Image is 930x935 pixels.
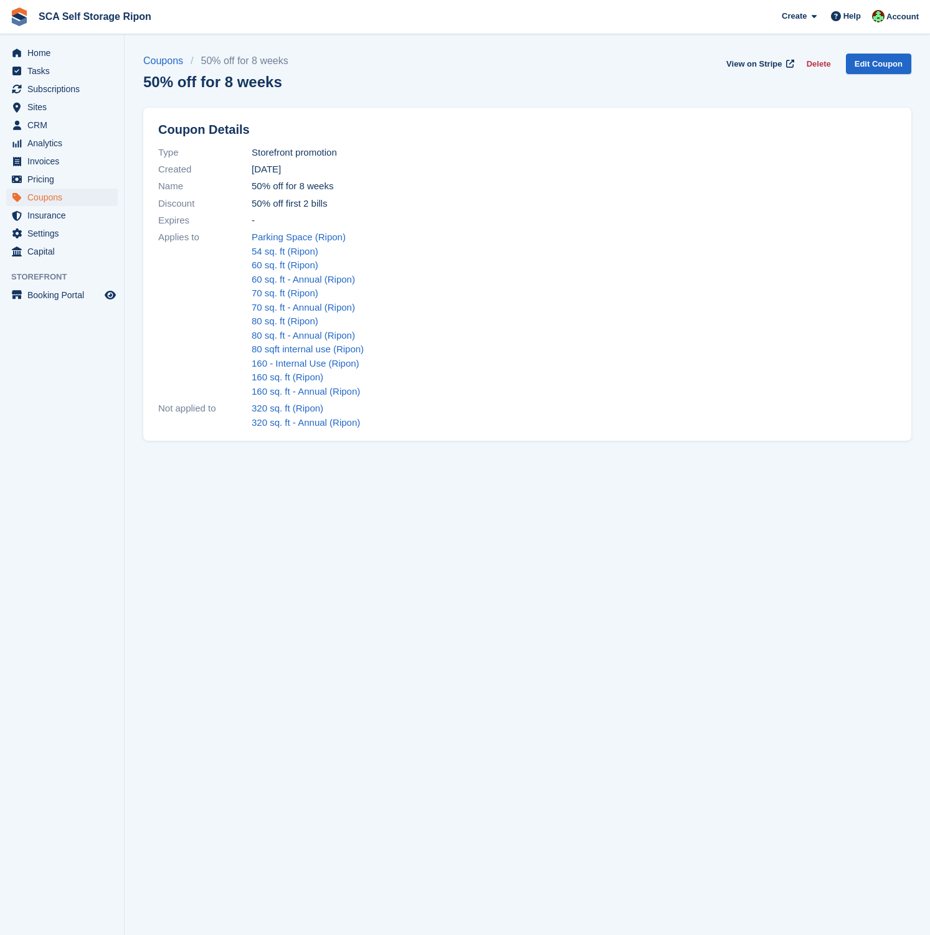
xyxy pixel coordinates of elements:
[158,123,896,137] h2: Coupon Details
[6,98,118,116] a: menu
[252,330,355,341] a: 80 sq. ft - Annual (Ripon)
[252,146,337,160] span: Storefront promotion
[103,288,118,303] a: Preview store
[252,386,360,397] a: 160 sq. ft - Annual (Ripon)
[34,6,156,27] a: SCA Self Storage Ripon
[158,197,252,211] span: Discount
[27,153,102,170] span: Invoices
[6,225,118,242] a: menu
[252,417,360,428] a: 320 sq. ft - Annual (Ripon)
[252,246,318,256] a: 54 sq. ft (Ripon)
[252,403,323,413] a: 320 sq. ft (Ripon)
[6,243,118,260] a: menu
[143,54,296,68] nav: breadcrumbs
[782,10,807,22] span: Create
[27,116,102,134] span: CRM
[721,54,797,74] a: View on Stripe
[27,207,102,224] span: Insurance
[846,54,911,74] a: Edit Coupon
[27,98,102,116] span: Sites
[886,11,919,23] span: Account
[252,260,318,270] a: 60 sq. ft (Ripon)
[27,80,102,98] span: Subscriptions
[27,134,102,152] span: Analytics
[27,286,102,304] span: Booking Portal
[252,344,364,354] a: 80 sqft internal use (Ripon)
[6,62,118,80] a: menu
[11,271,124,283] span: Storefront
[27,62,102,80] span: Tasks
[252,162,281,177] span: [DATE]
[252,288,318,298] a: 70 sq. ft (Ripon)
[252,316,318,326] a: 80 sq. ft (Ripon)
[252,274,355,284] a: 60 sq. ft - Annual (Ripon)
[27,44,102,62] span: Home
[252,232,346,242] a: Parking Space (Ripon)
[27,189,102,206] span: Coupons
[158,146,252,160] span: Type
[6,189,118,206] a: menu
[6,44,118,62] a: menu
[27,225,102,242] span: Settings
[6,116,118,134] a: menu
[252,358,359,369] a: 160 - Internal Use (Ripon)
[6,153,118,170] a: menu
[252,214,255,228] span: -
[158,162,252,177] span: Created
[6,171,118,188] a: menu
[27,171,102,188] span: Pricing
[27,243,102,260] span: Capital
[726,58,782,70] span: View on Stripe
[158,230,252,398] span: Applies to
[6,134,118,152] a: menu
[252,372,323,382] a: 160 sq. ft (Ripon)
[158,179,252,194] span: Name
[252,302,355,312] a: 70 sq. ft - Annual (Ripon)
[158,402,252,430] span: Not applied to
[6,286,118,304] a: menu
[158,214,252,228] span: Expires
[872,10,885,22] img: Ross Chapman
[802,54,836,74] button: Delete
[6,80,118,98] a: menu
[252,197,327,211] span: 50% off first 2 bills
[143,73,296,90] h1: 50% off for 8 weeks
[6,207,118,224] a: menu
[143,54,191,68] a: Coupons
[252,179,333,194] span: 50% off for 8 weeks
[843,10,861,22] span: Help
[10,7,29,26] img: stora-icon-8386f47178a22dfd0bd8f6a31ec36ba5ce8667c1dd55bd0f319d3a0aa187defe.svg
